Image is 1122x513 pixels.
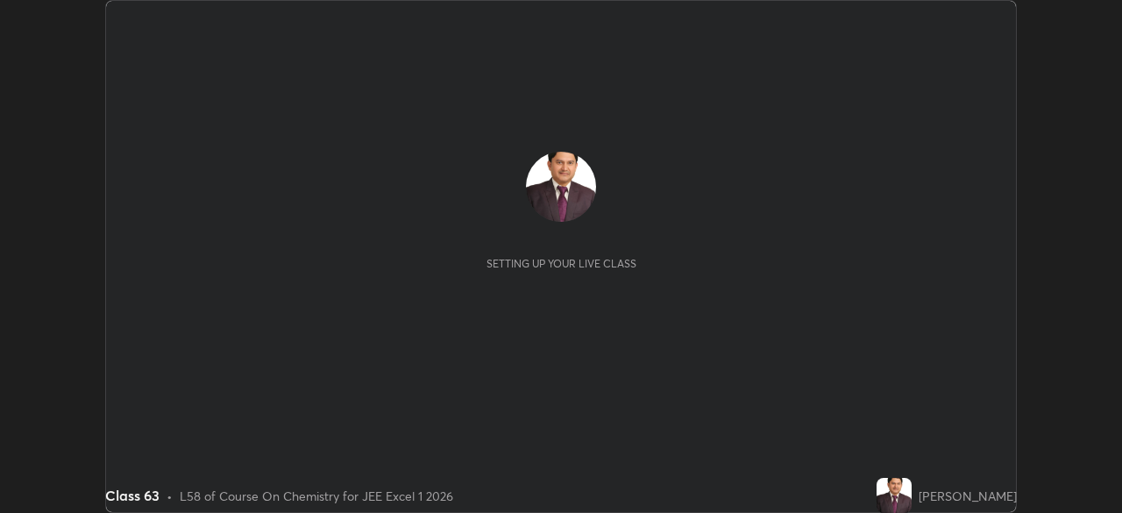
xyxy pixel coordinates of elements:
[919,487,1017,505] div: [PERSON_NAME]
[180,487,453,505] div: L58 of Course On Chemistry for JEE Excel 1 2026
[105,485,160,506] div: Class 63
[526,152,596,222] img: 682439f971974016be8beade0d312caf.jpg
[486,257,636,270] div: Setting up your live class
[877,478,912,513] img: 682439f971974016be8beade0d312caf.jpg
[167,487,173,505] div: •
